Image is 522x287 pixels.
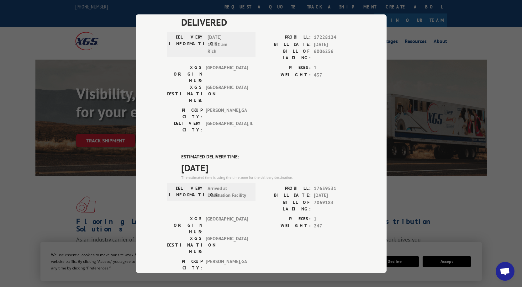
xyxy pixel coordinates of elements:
[206,120,248,133] span: [GEOGRAPHIC_DATA] , IL
[169,34,204,55] label: DELIVERY INFORMATION:
[167,258,203,271] label: PICKUP CITY:
[261,192,311,199] label: BILL DATE:
[261,222,311,230] label: WEIGHT:
[206,215,248,235] span: [GEOGRAPHIC_DATA]
[261,199,311,212] label: BILL OF LADING:
[181,160,355,174] span: [DATE]
[261,48,311,61] label: BILL OF LADING:
[167,120,203,133] label: DELIVERY CITY:
[181,15,355,29] span: DELIVERED
[206,84,248,104] span: [GEOGRAPHIC_DATA]
[208,34,250,55] span: [DATE] 10:52 am Rich
[206,64,248,84] span: [GEOGRAPHIC_DATA]
[206,235,248,255] span: [GEOGRAPHIC_DATA]
[261,41,311,48] label: BILL DATE:
[181,153,355,161] label: ESTIMATED DELIVERY TIME:
[261,185,311,192] label: PROBILL:
[261,64,311,72] label: PIECES:
[208,185,250,199] span: Arrived at Destination Facility
[314,48,355,61] span: 6006256
[167,215,203,235] label: XGS ORIGIN HUB:
[314,34,355,41] span: 17228124
[496,262,514,281] div: Open chat
[261,215,311,222] label: PIECES:
[261,71,311,78] label: WEIGHT:
[167,107,203,120] label: PICKUP CITY:
[167,64,203,84] label: XGS ORIGIN HUB:
[206,271,248,284] span: PUYALLUP , WA
[167,84,203,104] label: XGS DESTINATION HUB:
[314,215,355,222] span: 1
[181,174,355,180] div: The estimated time is using the time zone for the delivery destination.
[314,41,355,48] span: [DATE]
[206,258,248,271] span: [PERSON_NAME] , GA
[206,107,248,120] span: [PERSON_NAME] , GA
[314,64,355,72] span: 1
[167,271,203,284] label: DELIVERY CITY:
[314,185,355,192] span: 17639531
[314,222,355,230] span: 247
[261,34,311,41] label: PROBILL:
[314,199,355,212] span: 7069183
[167,235,203,255] label: XGS DESTINATION HUB:
[314,71,355,78] span: 437
[314,192,355,199] span: [DATE]
[169,185,204,199] label: DELIVERY INFORMATION:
